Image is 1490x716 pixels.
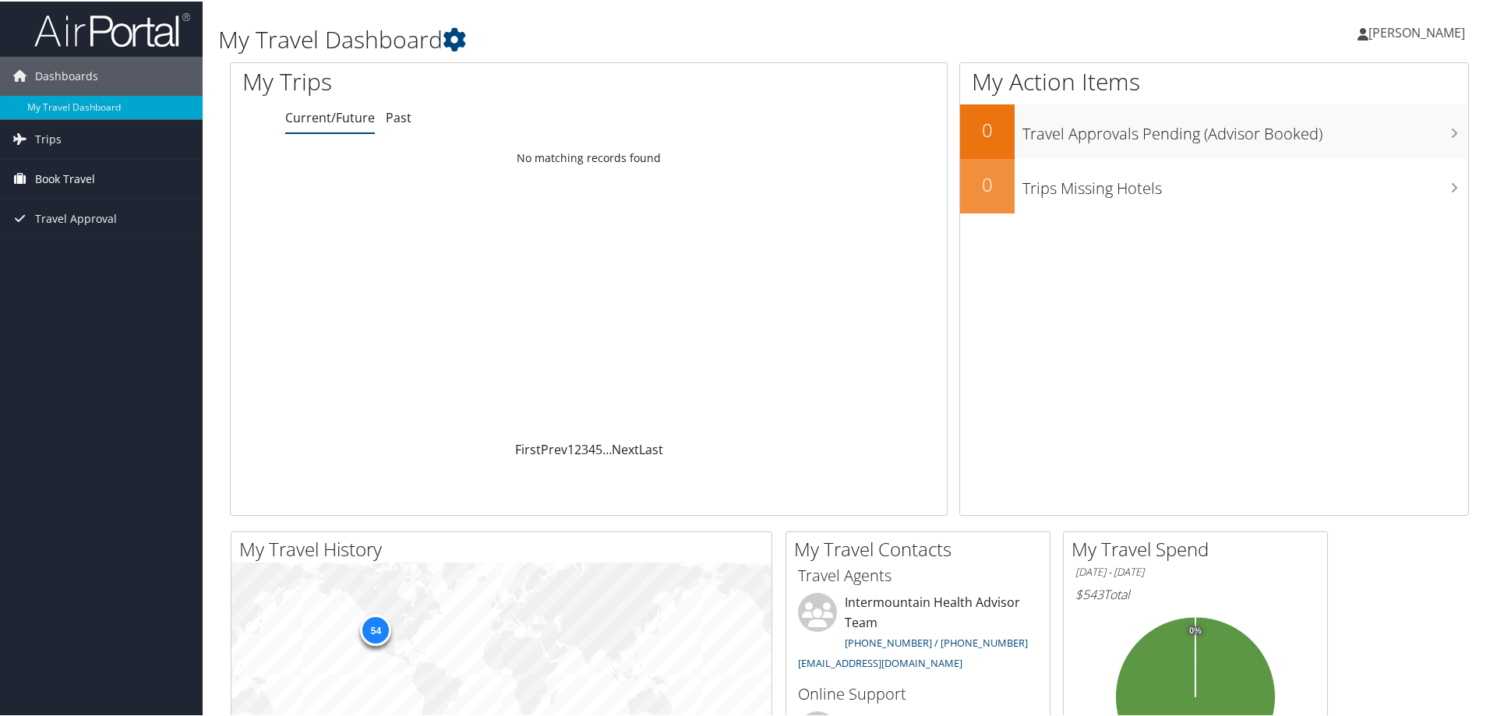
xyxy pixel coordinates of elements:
a: Last [639,439,663,457]
h1: My Action Items [960,64,1468,97]
h1: My Trips [242,64,637,97]
a: Current/Future [285,108,375,125]
span: Dashboards [35,55,98,94]
a: 2 [574,439,581,457]
a: [PHONE_NUMBER] / [PHONE_NUMBER] [845,634,1028,648]
td: No matching records found [231,143,947,171]
a: Next [612,439,639,457]
a: 0Trips Missing Hotels [960,157,1468,212]
li: Intermountain Health Advisor Team [790,591,1046,675]
span: Travel Approval [35,198,117,237]
span: Book Travel [35,158,95,197]
h6: [DATE] - [DATE] [1075,563,1315,578]
span: Trips [35,118,62,157]
a: 5 [595,439,602,457]
h1: My Travel Dashboard [218,22,1060,55]
a: First [515,439,541,457]
a: 4 [588,439,595,457]
h3: Travel Approvals Pending (Advisor Booked) [1022,114,1468,143]
a: [PERSON_NAME] [1358,8,1481,55]
tspan: 0% [1189,625,1202,634]
h2: 0 [960,170,1015,196]
img: airportal-logo.png [34,10,190,47]
h6: Total [1075,584,1315,601]
a: 0Travel Approvals Pending (Advisor Booked) [960,103,1468,157]
div: 54 [360,613,391,644]
h3: Online Support [798,682,1038,704]
h2: My Travel History [239,534,771,561]
a: 1 [567,439,574,457]
a: Prev [541,439,567,457]
h2: My Travel Spend [1072,534,1327,561]
h2: 0 [960,115,1015,142]
a: Past [386,108,411,125]
h3: Trips Missing Hotels [1022,168,1468,198]
h3: Travel Agents [798,563,1038,585]
a: 3 [581,439,588,457]
h2: My Travel Contacts [794,534,1050,561]
span: [PERSON_NAME] [1368,23,1465,40]
a: [EMAIL_ADDRESS][DOMAIN_NAME] [798,654,962,668]
span: $543 [1075,584,1103,601]
span: … [602,439,612,457]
